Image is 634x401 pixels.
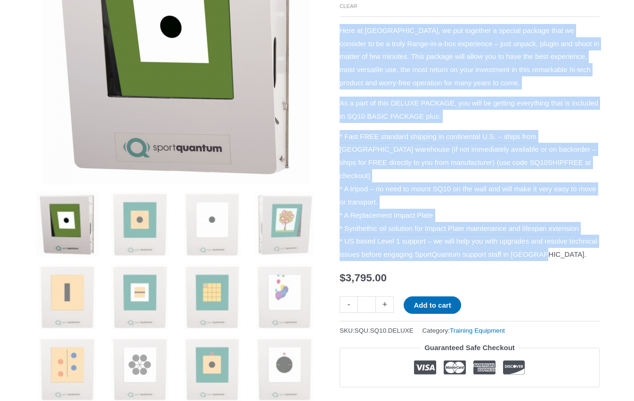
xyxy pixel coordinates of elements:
img: Interactive e-target SQ10 - Image 5 [34,264,100,329]
img: Interactive e-target SQ10 - Image 6 [107,264,172,329]
p: Here at [GEOGRAPHIC_DATA], we put together a special package that we consider to be a truly Range... [340,24,600,90]
img: Interactive e-target SQ10 - Image 3 [179,191,245,257]
a: Training Equipment [450,327,505,334]
p: * Fast FREE standard shipping in continental U.S. – ships from [GEOGRAPHIC_DATA] warehouse (if no... [340,130,600,261]
legend: Guaranteed Safe Checkout [421,341,519,354]
img: Interactive e-target SQ10 - Image 7 [179,264,245,329]
button: Add to cart [404,296,461,314]
img: Interactive e-target SQ10 - Image 8 [252,264,317,329]
p: As a part of this DELUXE PACKAGE, you will be getting everything that is included in SQ10 BASIC P... [340,97,600,123]
span: $ [340,272,346,284]
span: SQU.SQ10.DELUXE [355,327,414,334]
img: Interactive e-target SQ10 - Image 2 [107,191,172,257]
a: + [376,296,394,313]
span: SKU: [340,325,414,336]
a: - [340,296,358,313]
span: Category: [423,325,505,336]
input: Product quantity [358,296,376,313]
a: Clear options [340,3,358,9]
img: Interactive e-target SQ10 - Image 4 [252,191,317,257]
bdi: 3,795.00 [340,272,387,284]
img: SQ10 Interactive e-target [34,191,100,257]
